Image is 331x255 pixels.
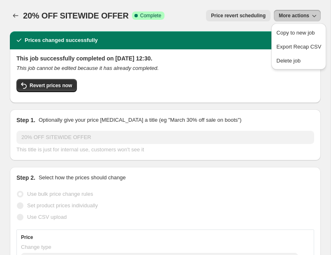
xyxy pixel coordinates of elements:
[16,116,35,124] h2: Step 1.
[276,44,321,50] span: Export Recap CSV
[140,12,161,19] span: Complete
[274,26,324,39] button: Copy to new job
[16,65,159,71] i: This job cannot be edited because it has already completed.
[30,82,72,89] span: Revert prices now
[276,30,315,36] span: Copy to new job
[276,58,301,64] span: Delete job
[211,12,266,19] span: Price revert scheduling
[16,146,144,153] span: This title is just for internal use, customers won't see it
[274,10,321,21] button: More actions
[16,79,77,92] button: Revert prices now
[16,54,314,63] h2: This job successfully completed on [DATE] 12:30.
[21,244,51,250] span: Change type
[39,174,126,182] p: Select how the prices should change
[23,11,129,20] span: 20% OFF SITEWIDE OFFER
[27,191,93,197] span: Use bulk price change rules
[27,202,98,209] span: Set product prices individually
[274,54,324,67] button: Delete job
[16,174,35,182] h2: Step 2.
[206,10,271,21] button: Price revert scheduling
[16,131,314,144] input: 30% off holiday sale
[27,214,67,220] span: Use CSV upload
[279,12,309,19] span: More actions
[10,10,21,21] button: Price change jobs
[274,40,324,53] button: Export Recap CSV
[39,116,241,124] p: Optionally give your price [MEDICAL_DATA] a title (eg "March 30% off sale on boots")
[21,234,33,241] h3: Price
[25,36,98,44] h2: Prices changed successfully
